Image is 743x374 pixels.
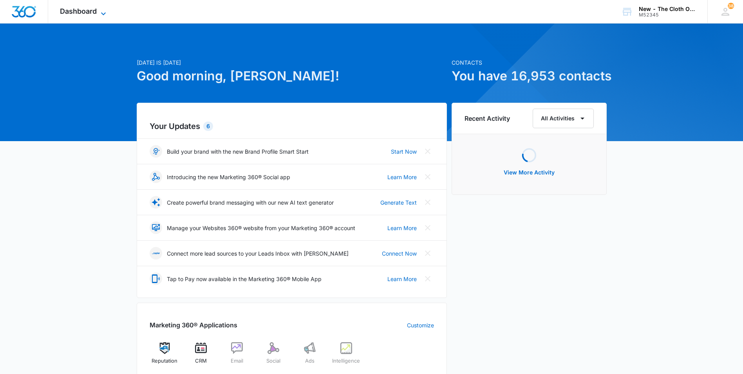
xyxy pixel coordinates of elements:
p: Build your brand with the new Brand Profile Smart Start [167,147,309,156]
div: 6 [203,122,213,131]
a: Connect Now [382,249,417,258]
button: All Activities [533,109,594,128]
a: Learn More [387,275,417,283]
h2: Marketing 360® Applications [150,320,237,330]
a: Learn More [387,173,417,181]
span: Ads [305,357,315,365]
a: Intelligence [331,342,361,370]
span: 38 [728,3,734,9]
button: Close [421,272,434,285]
p: Introducing the new Marketing 360® Social app [167,173,290,181]
h6: Recent Activity [465,114,510,123]
h1: You have 16,953 contacts [452,67,607,85]
a: Start Now [391,147,417,156]
button: Close [421,171,434,183]
a: Email [222,342,252,370]
p: [DATE] is [DATE] [137,58,447,67]
a: Customize [407,321,434,329]
span: CRM [195,357,207,365]
div: notifications count [728,3,734,9]
a: Generate Text [380,198,417,207]
button: Close [421,145,434,158]
a: Reputation [150,342,180,370]
p: Tap to Pay now available in the Marketing 360® Mobile App [167,275,322,283]
span: Email [231,357,243,365]
h1: Good morning, [PERSON_NAME]! [137,67,447,85]
button: Close [421,221,434,234]
button: Close [421,247,434,260]
p: Connect more lead sources to your Leads Inbox with [PERSON_NAME] [167,249,349,258]
button: View More Activity [496,163,562,182]
a: CRM [186,342,216,370]
span: Reputation [152,357,177,365]
button: Close [421,196,434,209]
div: account id [639,12,696,18]
span: Social [266,357,280,365]
span: Dashboard [60,7,97,15]
a: Learn More [387,224,417,232]
a: Ads [295,342,325,370]
a: Social [259,342,289,370]
div: account name [639,6,696,12]
p: Create powerful brand messaging with our new AI text generator [167,198,334,207]
p: Contacts [452,58,607,67]
span: Intelligence [332,357,360,365]
h2: Your Updates [150,120,434,132]
p: Manage your Websites 360® website from your Marketing 360® account [167,224,355,232]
